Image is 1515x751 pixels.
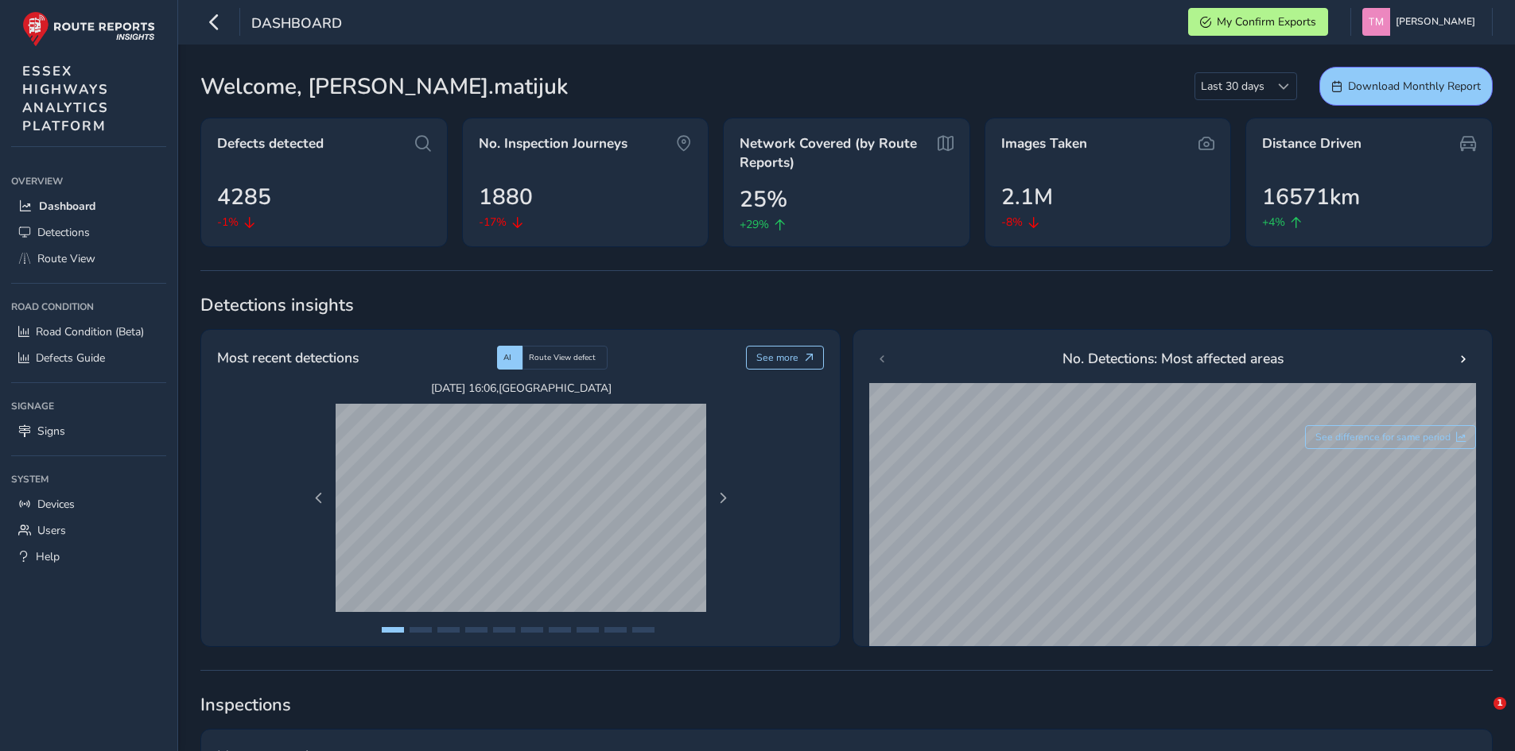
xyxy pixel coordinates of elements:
[200,693,1493,717] span: Inspections
[740,134,932,172] span: Network Covered (by Route Reports)
[36,350,105,366] span: Defects Guide
[11,295,166,319] div: Road Condition
[11,319,166,345] a: Road Condition (Beta)
[465,627,488,633] button: Page 4
[1262,134,1362,153] span: Distance Driven
[479,180,533,214] span: 1880
[497,346,522,370] div: AI
[1319,67,1493,106] button: Download Monthly Report
[11,467,166,491] div: System
[11,193,166,219] a: Dashboard
[529,352,596,363] span: Route View defect
[632,627,655,633] button: Page 10
[521,627,543,633] button: Page 6
[217,347,359,368] span: Most recent detections
[217,134,324,153] span: Defects detected
[1195,73,1270,99] span: Last 30 days
[11,517,166,544] a: Users
[1217,14,1316,29] span: My Confirm Exports
[1305,425,1477,449] button: See difference for same period
[1362,8,1481,36] button: [PERSON_NAME]
[503,352,511,363] span: AI
[479,134,627,153] span: No. Inspection Journeys
[11,544,166,570] a: Help
[1001,180,1053,214] span: 2.1M
[382,627,404,633] button: Page 1
[200,70,568,103] span: Welcome, [PERSON_NAME].matijuk
[756,351,798,364] span: See more
[37,523,66,538] span: Users
[36,324,144,339] span: Road Condition (Beta)
[1001,214,1023,230] span: -8%
[1315,431,1451,443] span: See difference for same period
[577,627,599,633] button: Page 8
[1262,180,1360,214] span: 16571km
[22,11,155,47] img: rr logo
[740,216,769,233] span: +29%
[251,14,342,36] span: Dashboard
[37,251,95,266] span: Route View
[11,491,166,517] a: Devices
[437,627,460,633] button: Page 3
[308,487,330,509] button: Previous Page
[36,549,60,564] span: Help
[22,62,109,135] span: ESSEX HIGHWAYS ANALYTICS PLATFORM
[410,627,432,633] button: Page 2
[39,199,95,214] span: Dashboard
[1362,8,1390,36] img: diamond-layout
[746,346,825,370] button: See more
[37,424,65,439] span: Signs
[1188,8,1328,36] button: My Confirm Exports
[479,214,507,230] span: -17%
[11,394,166,418] div: Signage
[493,627,515,633] button: Page 5
[1348,79,1481,94] span: Download Monthly Report
[37,225,90,240] span: Detections
[11,418,166,444] a: Signs
[1494,697,1506,710] span: 1
[1396,8,1475,36] span: [PERSON_NAME]
[740,183,787,216] span: 25%
[1461,697,1499,735] iframe: Intercom live chat
[712,487,734,509] button: Next Page
[217,214,239,230] span: -1%
[1262,214,1285,230] span: +4%
[604,627,627,633] button: Page 9
[200,293,1493,317] span: Detections insights
[217,180,271,214] span: 4285
[11,246,166,272] a: Route View
[11,219,166,246] a: Detections
[11,345,166,371] a: Defects Guide
[522,346,608,370] div: Route View defect
[549,627,571,633] button: Page 7
[37,497,75,512] span: Devices
[1001,134,1087,153] span: Images Taken
[11,169,166,193] div: Overview
[1062,348,1284,369] span: No. Detections: Most affected areas
[336,381,706,396] span: [DATE] 16:06 , [GEOGRAPHIC_DATA]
